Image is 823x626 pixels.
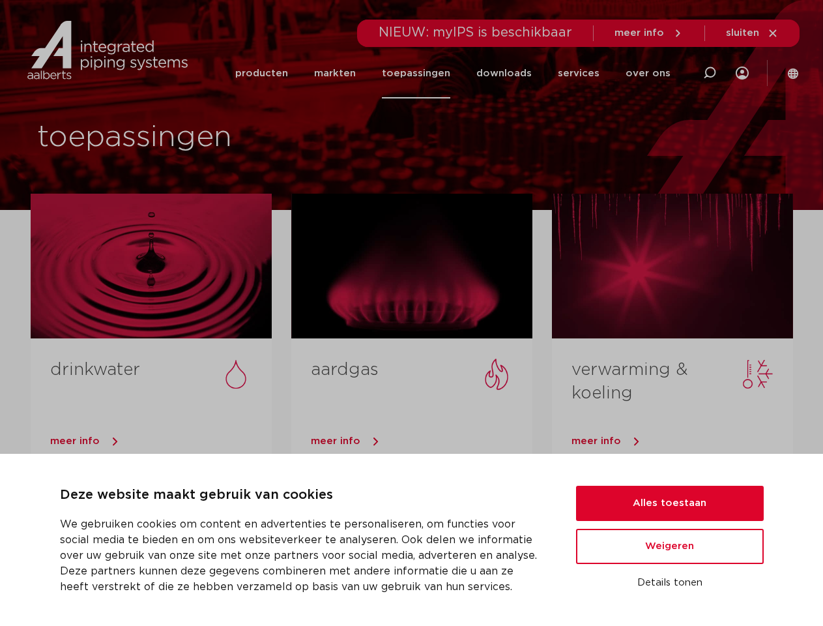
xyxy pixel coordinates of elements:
[736,59,749,87] div: my IPS
[235,48,288,98] a: producten
[50,432,272,451] a: meer info
[576,529,764,564] button: Weigeren
[626,48,671,98] a: over ons
[311,361,379,378] a: aardgas
[311,436,360,446] span: meer info
[60,485,545,506] p: Deze website maakt gebruik van cookies
[726,27,779,39] a: sluiten
[576,486,764,521] button: Alles toestaan
[576,572,764,594] button: Details tonen
[382,48,450,98] a: toepassingen
[235,48,671,98] nav: Menu
[726,28,759,38] span: sluiten
[50,436,100,446] span: meer info
[614,28,664,38] span: meer info
[571,361,688,402] a: verwarming & koeling
[476,48,532,98] a: downloads
[314,48,356,98] a: markten
[614,27,684,39] a: meer info
[50,361,140,378] a: drinkwater
[558,48,599,98] a: services
[571,432,793,451] a: meer info
[37,117,405,158] h1: toepassingen
[60,516,545,595] p: We gebruiken cookies om content en advertenties te personaliseren, om functies voor social media ...
[571,436,621,446] span: meer info
[311,432,532,451] a: meer info
[379,26,572,39] span: NIEUW: myIPS is beschikbaar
